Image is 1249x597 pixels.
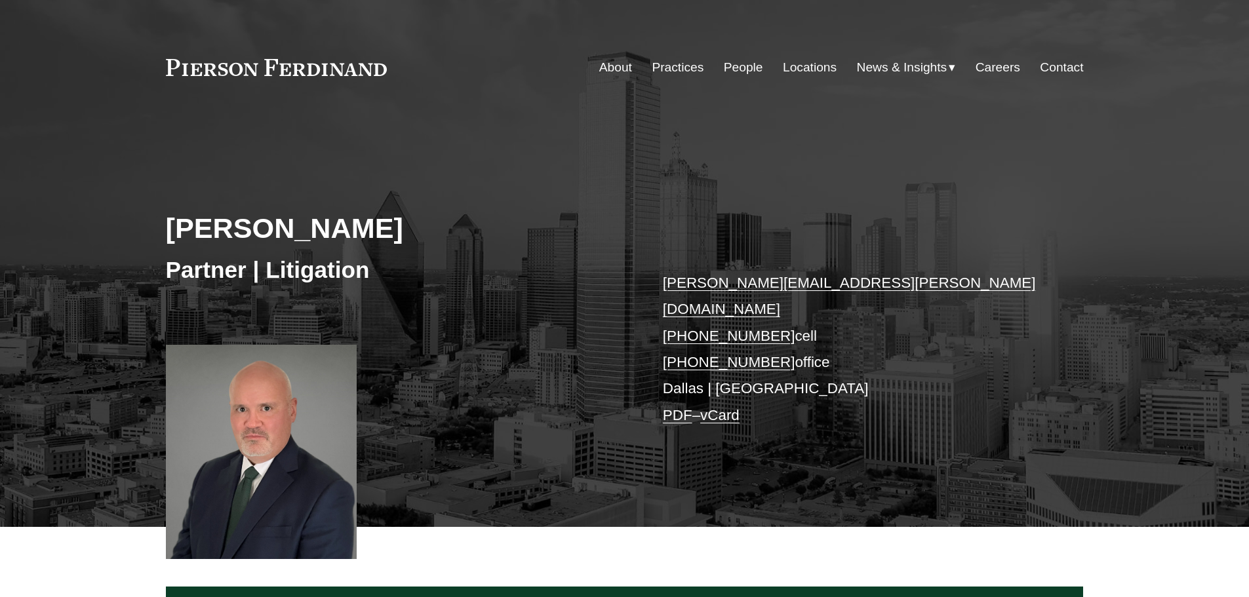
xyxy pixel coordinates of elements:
h3: Partner | Litigation [166,256,625,284]
a: folder dropdown [857,55,956,80]
a: vCard [700,407,740,423]
a: [PHONE_NUMBER] [663,354,795,370]
a: PDF [663,407,692,423]
a: [PERSON_NAME][EMAIL_ADDRESS][PERSON_NAME][DOMAIN_NAME] [663,275,1036,317]
a: About [599,55,632,80]
a: [PHONE_NUMBER] [663,328,795,344]
a: Careers [976,55,1020,80]
a: Practices [652,55,704,80]
a: Contact [1040,55,1083,80]
a: People [724,55,763,80]
a: Locations [783,55,837,80]
h2: [PERSON_NAME] [166,211,625,245]
p: cell office Dallas | [GEOGRAPHIC_DATA] – [663,270,1045,429]
span: News & Insights [857,56,947,79]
